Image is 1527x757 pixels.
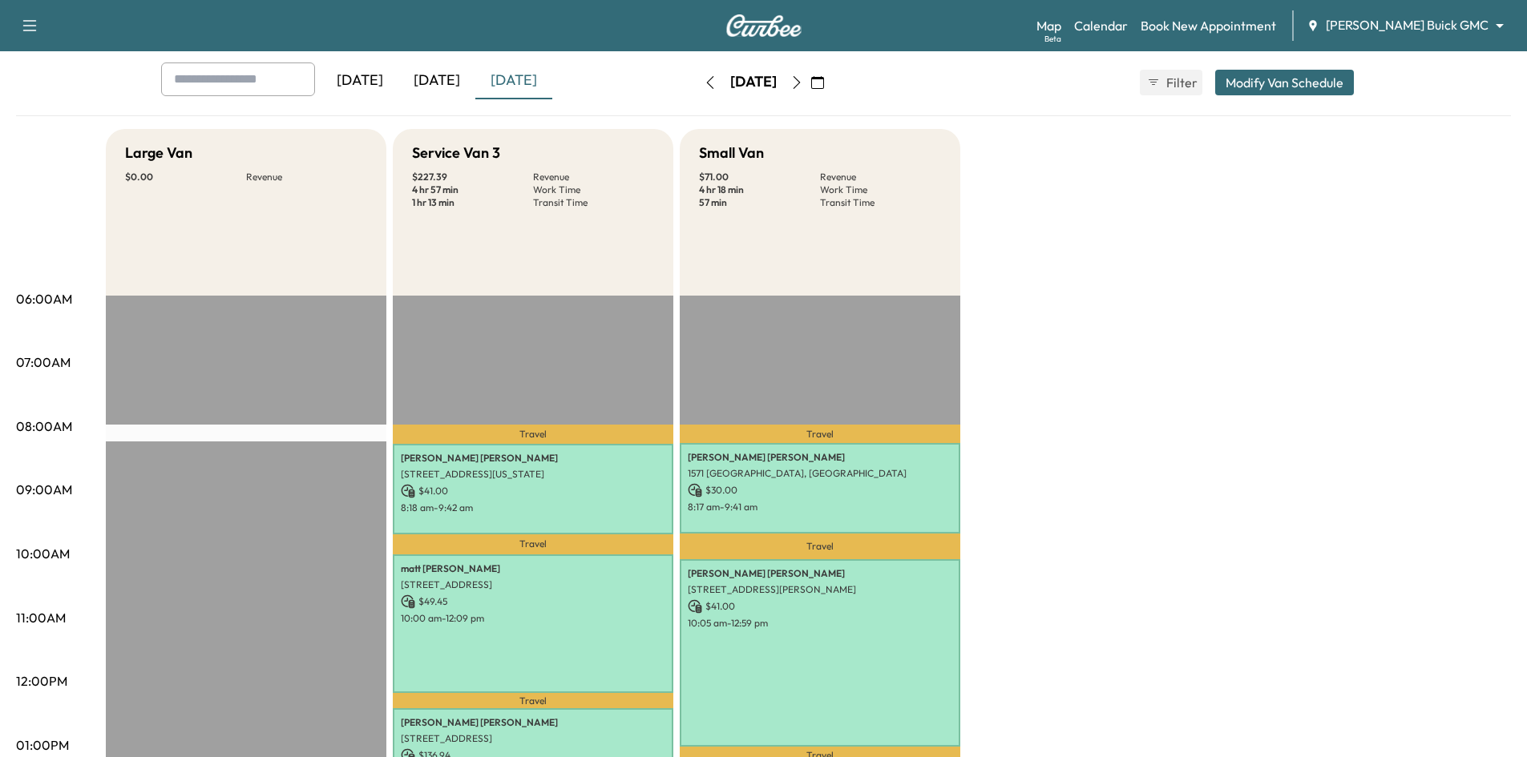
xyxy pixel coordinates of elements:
[680,425,960,443] p: Travel
[533,183,654,196] p: Work Time
[1141,16,1276,35] a: Book New Appointment
[16,671,67,691] p: 12:00PM
[699,171,820,183] p: $ 71.00
[16,352,71,372] p: 07:00AM
[412,142,500,164] h5: Service Van 3
[699,183,820,196] p: 4 hr 18 min
[16,417,72,436] p: 08:00AM
[688,501,952,513] p: 8:17 am - 9:41 am
[401,612,665,625] p: 10:00 am - 12:09 pm
[401,452,665,465] p: [PERSON_NAME] [PERSON_NAME]
[820,171,941,183] p: Revenue
[688,451,952,464] p: [PERSON_NAME] [PERSON_NAME]
[125,142,192,164] h5: Large Van
[401,732,665,745] p: [STREET_ADDRESS]
[820,183,941,196] p: Work Time
[688,599,952,614] p: $ 41.00
[699,196,820,209] p: 57 min
[699,142,764,164] h5: Small Van
[725,14,802,37] img: Curbee Logo
[393,425,673,444] p: Travel
[475,62,552,99] div: [DATE]
[533,171,654,183] p: Revenue
[688,583,952,596] p: [STREET_ADDRESS][PERSON_NAME]
[1326,16,1489,34] span: [PERSON_NAME] Buick GMC
[1074,16,1128,35] a: Calendar
[16,289,72,308] p: 06:00AM
[401,716,665,729] p: [PERSON_NAME] [PERSON_NAME]
[1140,70,1202,95] button: Filter
[16,735,69,755] p: 01:00PM
[401,578,665,591] p: [STREET_ADDRESS]
[398,62,475,99] div: [DATE]
[1215,70,1354,95] button: Modify Van Schedule
[393,534,673,554] p: Travel
[688,567,952,580] p: [PERSON_NAME] [PERSON_NAME]
[16,480,72,499] p: 09:00AM
[401,484,665,498] p: $ 41.00
[730,72,777,92] div: [DATE]
[1166,73,1195,92] span: Filter
[393,693,673,708] p: Travel
[820,196,941,209] p: Transit Time
[680,534,960,559] p: Travel
[321,62,398,99] div: [DATE]
[688,467,952,480] p: 1571 [GEOGRAPHIC_DATA], [GEOGRAPHIC_DATA]
[16,544,70,563] p: 10:00AM
[401,501,665,514] p: 8:18 am - 9:42 am
[412,171,533,183] p: $ 227.39
[1036,16,1061,35] a: MapBeta
[401,468,665,481] p: [STREET_ADDRESS][US_STATE]
[246,171,367,183] p: Revenue
[401,594,665,609] p: $ 49.45
[412,183,533,196] p: 4 hr 57 min
[688,617,952,630] p: 10:05 am - 12:59 pm
[16,608,66,627] p: 11:00AM
[688,483,952,497] p: $ 30.00
[412,196,533,209] p: 1 hr 13 min
[125,171,246,183] p: $ 0.00
[1044,33,1061,45] div: Beta
[401,562,665,575] p: matt [PERSON_NAME]
[533,196,654,209] p: Transit Time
